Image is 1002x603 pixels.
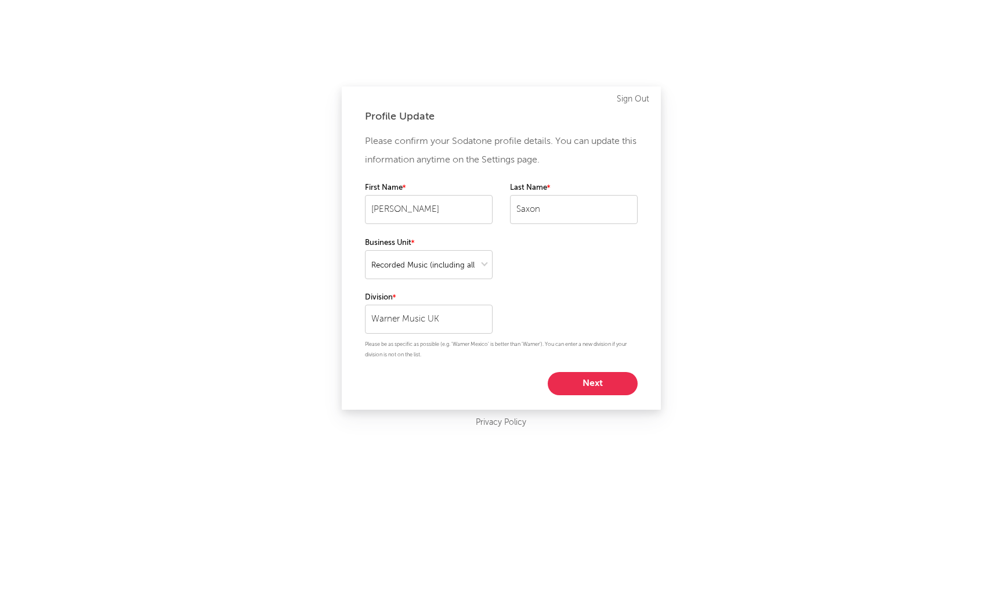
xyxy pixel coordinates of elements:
label: Division [365,291,493,305]
button: Next [548,372,638,395]
label: Business Unit [365,236,493,250]
input: Your last name [510,195,638,224]
div: Profile Update [365,110,638,124]
label: First Name [365,181,493,195]
label: Last Name [510,181,638,195]
input: Your first name [365,195,493,224]
a: Privacy Policy [476,416,526,430]
a: Sign Out [617,92,649,106]
input: Your division [365,305,493,334]
p: Please confirm your Sodatone profile details. You can update this information anytime on the Sett... [365,132,638,169]
p: Please be as specific as possible (e.g. 'Warner Mexico' is better than 'Warner'). You can enter a... [365,340,638,360]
